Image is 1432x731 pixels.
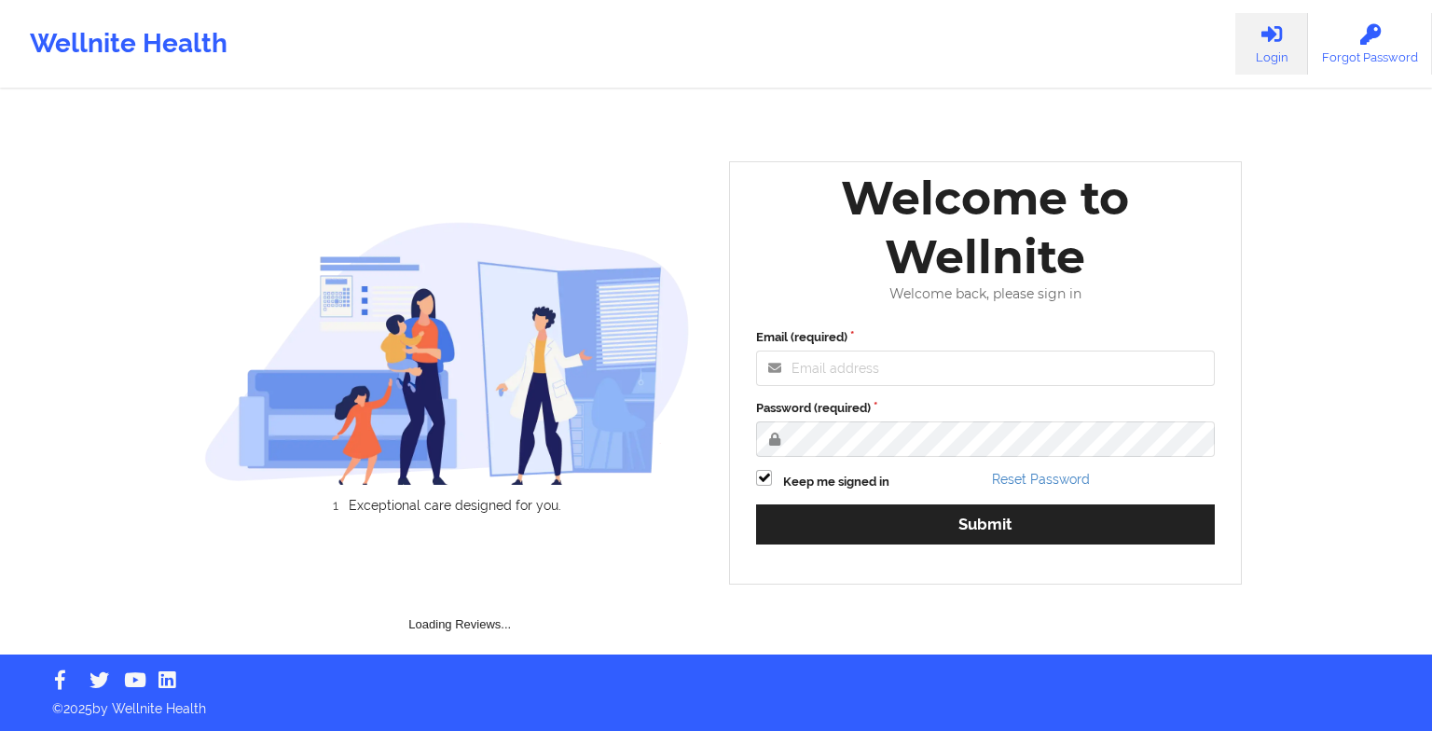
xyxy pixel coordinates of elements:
a: Forgot Password [1308,13,1432,75]
p: © 2025 by Wellnite Health [39,686,1393,718]
button: Submit [756,504,1215,545]
label: Password (required) [756,399,1215,418]
label: Keep me signed in [783,473,889,491]
a: Login [1235,13,1308,75]
input: Email address [756,351,1215,386]
a: Reset Password [992,472,1090,487]
img: wellnite-auth-hero_200.c722682e.png [204,221,691,485]
div: Loading Reviews... [204,545,717,634]
div: Welcome to Wellnite [743,169,1228,286]
li: Exceptional care designed for you. [220,498,690,513]
div: Welcome back, please sign in [743,286,1228,302]
label: Email (required) [756,328,1215,347]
